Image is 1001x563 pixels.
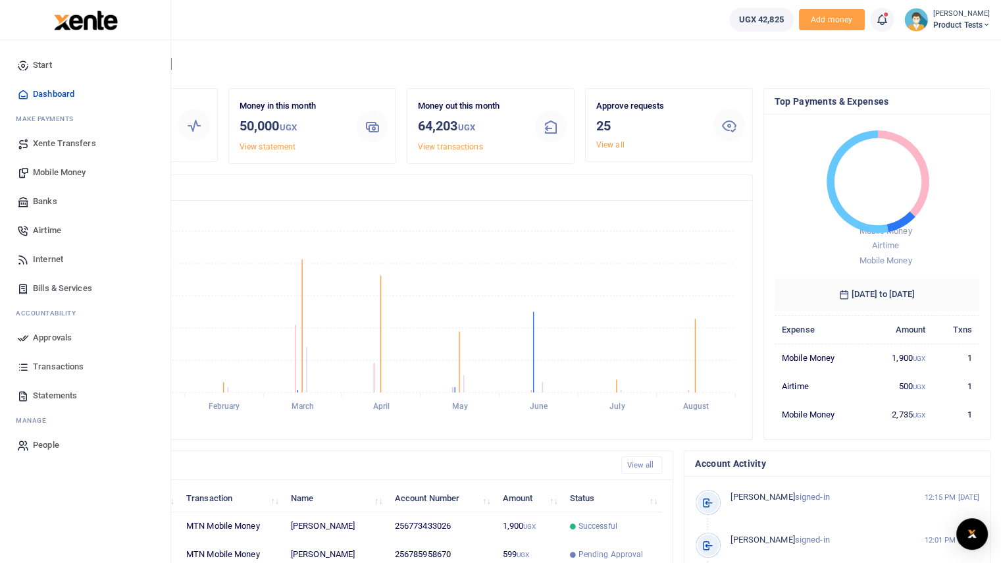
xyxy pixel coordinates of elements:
a: Start [11,51,160,80]
span: [PERSON_NAME] [731,535,794,545]
span: countability [26,308,76,318]
small: UGX [523,523,536,530]
span: Banks [33,195,57,208]
small: UGX [913,412,925,419]
a: UGX 42,825 [729,8,794,32]
a: Xente Transfers [11,129,160,158]
span: [PERSON_NAME] [731,492,794,502]
span: People [33,439,59,452]
li: M [11,109,160,129]
span: Transactions [33,360,84,373]
a: View statement [240,142,295,151]
th: Expense [775,316,867,344]
a: View all [596,140,625,149]
th: Status: activate to sort column ascending [562,484,662,512]
span: UGX 42,825 [739,13,784,26]
span: anage [22,416,47,425]
h4: Recent Transactions [61,458,611,473]
span: Approvals [33,331,72,344]
span: Airtime [33,224,61,237]
span: Dashboard [33,88,74,101]
td: 1,900 [495,512,562,541]
td: 1,900 [867,344,933,373]
img: profile-user [904,8,928,32]
th: Transaction: activate to sort column ascending [179,484,284,512]
small: UGX [913,383,925,390]
a: profile-user [PERSON_NAME] Product Tests [904,8,990,32]
p: Money in this month [240,99,346,113]
span: Mobile Money [859,226,911,236]
th: Account Number: activate to sort column ascending [388,484,496,512]
th: Amount [867,316,933,344]
a: Approvals [11,323,160,352]
li: Toup your wallet [799,9,865,31]
a: View transactions [418,142,483,151]
small: UGX [913,355,925,362]
td: Mobile Money [775,400,867,428]
th: Txns [933,316,979,344]
span: Bills & Services [33,282,92,295]
tspan: February [209,402,240,411]
p: Money out this month [418,99,525,113]
td: 500 [867,372,933,400]
p: Approve requests [596,99,703,113]
h6: [DATE] to [DATE] [775,279,979,310]
p: signed-in [731,491,917,504]
span: Add money [799,9,865,31]
th: Name: activate to sort column ascending [284,484,388,512]
tspan: June [530,402,548,411]
td: Mobile Money [775,344,867,373]
div: Open Intercom Messenger [956,518,988,550]
a: Internet [11,245,160,274]
span: Xente Transfers [33,137,96,150]
li: Ac [11,303,160,323]
td: Airtime [775,372,867,400]
p: signed-in [731,533,917,547]
tspan: August [682,402,709,411]
span: Airtime [872,240,899,250]
td: MTN Mobile Money [179,512,284,541]
tspan: March [292,402,315,411]
a: Add money [799,14,865,24]
span: Internet [33,253,63,266]
li: Wallet ballance [724,8,799,32]
h4: Top Payments & Expenses [775,94,979,109]
a: View all [621,456,663,474]
h3: 25 [596,116,703,136]
img: logo-large [54,11,118,30]
a: logo-small logo-large logo-large [53,14,118,24]
a: Bills & Services [11,274,160,303]
th: Amount: activate to sort column ascending [495,484,562,512]
span: Start [33,59,52,72]
span: Mobile Money [859,255,911,265]
td: 1 [933,372,979,400]
tspan: April [373,402,390,411]
tspan: July [609,402,625,411]
tspan: May [452,402,467,411]
td: 2,735 [867,400,933,428]
a: Transactions [11,352,160,381]
small: 12:15 PM [DATE] [924,492,979,503]
td: 1 [933,344,979,373]
h3: 50,000 [240,116,346,138]
td: 256773433026 [388,512,496,541]
span: Successful [578,520,617,532]
a: Banks [11,187,160,216]
h3: 64,203 [418,116,525,138]
li: M [11,410,160,431]
small: UGX [457,122,475,132]
small: [PERSON_NAME] [933,9,990,20]
h4: Hello [PERSON_NAME] [50,57,990,71]
td: 1 [933,400,979,428]
span: Statements [33,389,77,402]
a: Mobile Money [11,158,160,187]
a: People [11,431,160,460]
span: Product Tests [933,19,990,31]
h4: Account Activity [695,456,979,471]
span: ake Payments [22,114,74,124]
a: Dashboard [11,80,160,109]
a: Statements [11,381,160,410]
span: Mobile Money [33,166,86,179]
h4: Transactions Overview [61,180,742,195]
small: UGX [280,122,297,132]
